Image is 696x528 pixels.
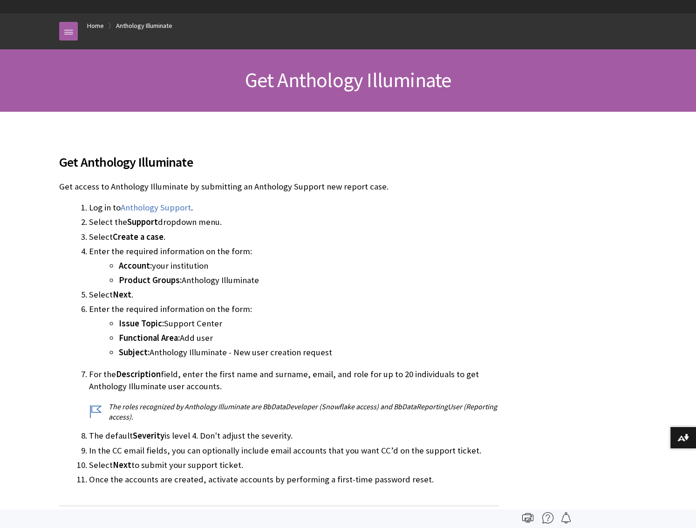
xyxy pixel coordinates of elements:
[89,444,499,457] li: In the CC email fields, you can optionally include email accounts that you want CC’d on the suppo...
[89,401,499,422] p: The roles recognized by Anthology Illuminate are BbDataDeveloper (Snowflake access) and BbDataRep...
[119,346,499,359] li: Anthology Illuminate - New user creation request
[119,274,499,287] li: Anthology Illuminate
[245,67,451,93] span: Get Anthology Illuminate
[89,459,499,472] li: Select to submit your support ticket.
[89,429,499,442] li: The default is level 4. Don't adjust the severity.
[89,230,499,244] li: Select .
[560,512,572,523] img: Follow this page
[59,152,499,172] span: Get Anthology Illuminate
[89,473,499,486] li: Once the accounts are created, activate accounts by performing a first-time password reset.
[121,202,191,213] a: Anthology Support
[119,318,164,329] span: Issue Topic:
[119,347,150,358] span: Subject:
[522,512,533,523] img: Print
[116,20,172,32] a: Anthology Illuminate
[87,20,104,32] a: Home
[113,231,164,242] span: Create a case
[119,275,182,285] span: Product Groups:
[113,460,131,470] span: Next
[133,430,164,441] span: Severity
[116,369,161,379] span: Description
[119,332,180,343] span: Functional Area:
[119,317,499,330] li: Support Center
[89,245,499,287] li: Enter the required information on the form:
[119,332,499,345] li: Add user
[119,260,152,271] span: Account:
[59,181,499,193] p: Get access to Anthology Illuminate by submitting an Anthology Support new report case.
[89,201,499,214] li: Log in to .
[89,368,499,393] p: For the field, enter the first name and surname, email, and role for up to 20 individuals to get ...
[89,303,499,359] li: Enter the required information on the form:
[113,289,131,300] span: Next
[89,216,499,229] li: Select the dropdown menu.
[89,288,499,301] li: Select .
[119,259,499,272] li: your institution
[542,512,553,523] img: More help
[127,217,158,227] span: Support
